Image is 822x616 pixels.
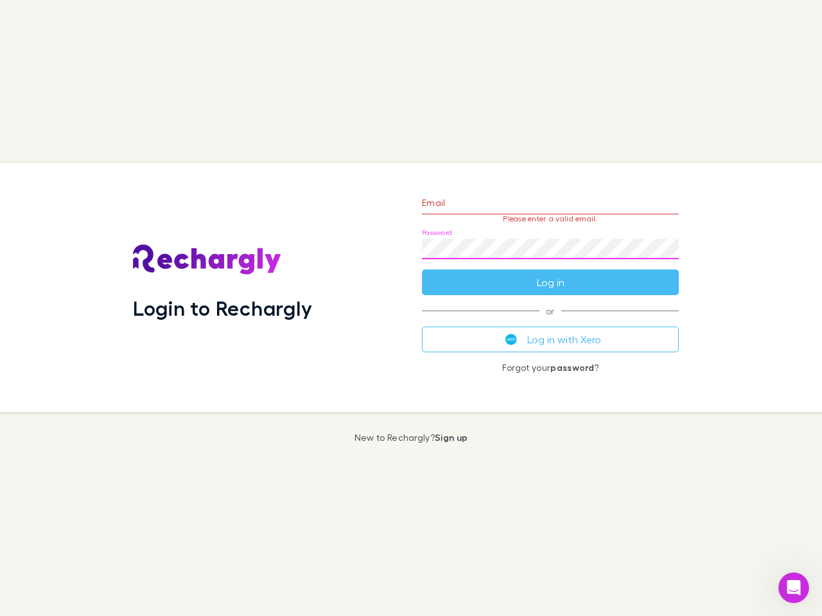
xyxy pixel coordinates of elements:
[422,228,452,237] label: Password
[550,362,594,373] a: password
[133,244,282,275] img: Rechargly's Logo
[505,334,517,345] img: Xero's logo
[354,432,468,443] p: New to Rechargly?
[778,572,809,603] iframe: Intercom live chat
[422,269,679,295] button: Log in
[435,432,468,443] a: Sign up
[133,296,312,320] h1: Login to Rechargly
[422,214,679,223] p: Please enter a valid email.
[422,363,679,373] p: Forgot your ?
[422,327,679,352] button: Log in with Xero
